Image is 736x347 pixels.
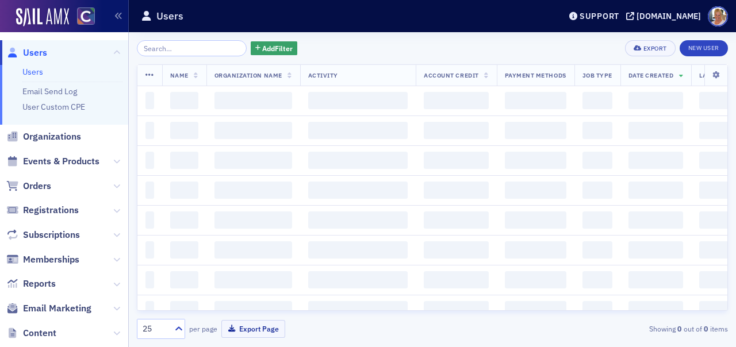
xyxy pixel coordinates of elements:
[308,122,408,139] span: ‌
[77,7,95,25] img: SailAMX
[170,211,198,229] span: ‌
[424,71,478,79] span: Account Credit
[308,71,338,79] span: Activity
[251,41,298,56] button: AddFilter
[145,211,154,229] span: ‌
[582,301,612,318] span: ‌
[145,241,154,259] span: ‌
[582,152,612,169] span: ‌
[22,102,85,112] a: User Custom CPE
[637,11,701,21] div: [DOMAIN_NAME]
[170,71,189,79] span: Name
[16,8,69,26] img: SailAMX
[23,327,56,340] span: Content
[628,241,683,259] span: ‌
[214,71,282,79] span: Organization Name
[22,86,77,97] a: Email Send Log
[145,182,154,199] span: ‌
[505,211,566,229] span: ‌
[23,47,47,59] span: Users
[424,271,488,288] span: ‌
[628,211,683,229] span: ‌
[6,277,56,290] a: Reports
[582,182,612,199] span: ‌
[170,122,198,139] span: ‌
[582,122,612,139] span: ‌
[262,43,293,53] span: Add Filter
[137,40,247,56] input: Search…
[6,229,80,241] a: Subscriptions
[702,323,710,334] strong: 0
[628,301,683,318] span: ‌
[214,122,292,139] span: ‌
[145,122,154,139] span: ‌
[23,130,81,143] span: Organizations
[156,9,183,23] h1: Users
[170,301,198,318] span: ‌
[145,92,154,109] span: ‌
[23,229,80,241] span: Subscriptions
[69,7,95,27] a: View Homepage
[424,152,488,169] span: ‌
[582,241,612,259] span: ‌
[308,92,408,109] span: ‌
[424,211,488,229] span: ‌
[424,122,488,139] span: ‌
[170,182,198,199] span: ‌
[6,204,79,217] a: Registrations
[424,241,488,259] span: ‌
[505,271,566,288] span: ‌
[214,301,292,318] span: ‌
[628,71,673,79] span: Date Created
[23,253,79,266] span: Memberships
[628,92,683,109] span: ‌
[143,323,168,335] div: 25
[582,71,612,79] span: Job Type
[308,182,408,199] span: ‌
[505,301,566,318] span: ‌
[505,182,566,199] span: ‌
[505,71,566,79] span: Payment Methods
[643,45,667,52] div: Export
[628,271,683,288] span: ‌
[628,122,683,139] span: ‌
[214,92,292,109] span: ‌
[22,67,43,77] a: Users
[424,301,488,318] span: ‌
[6,47,47,59] a: Users
[424,92,488,109] span: ‌
[23,204,79,217] span: Registrations
[582,92,612,109] span: ‌
[23,302,91,315] span: Email Marketing
[676,323,684,334] strong: 0
[145,271,154,288] span: ‌
[23,155,99,168] span: Events & Products
[6,302,91,315] a: Email Marketing
[6,155,99,168] a: Events & Products
[145,301,154,318] span: ‌
[580,11,619,21] div: Support
[539,323,728,334] div: Showing out of items
[221,320,285,338] button: Export Page
[308,241,408,259] span: ‌
[6,253,79,266] a: Memberships
[680,40,728,56] a: New User
[214,271,292,288] span: ‌
[308,301,408,318] span: ‌
[628,182,683,199] span: ‌
[145,152,154,169] span: ‌
[214,241,292,259] span: ‌
[23,180,51,192] span: Orders
[6,180,51,192] a: Orders
[214,182,292,199] span: ‌
[625,40,675,56] button: Export
[582,271,612,288] span: ‌
[6,327,56,340] a: Content
[582,211,612,229] span: ‌
[6,130,81,143] a: Organizations
[170,152,198,169] span: ‌
[214,152,292,169] span: ‌
[708,6,728,26] span: Profile
[628,152,683,169] span: ‌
